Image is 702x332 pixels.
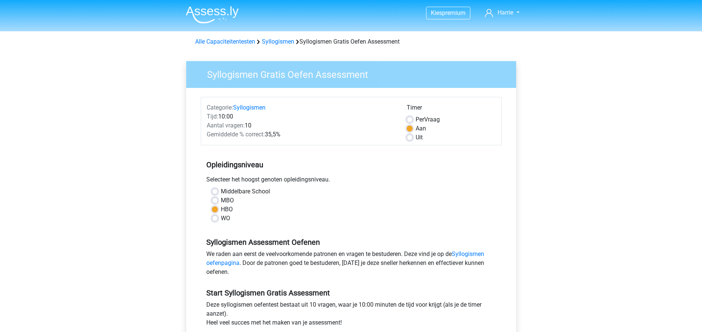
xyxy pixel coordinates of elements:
label: WO [221,214,230,223]
a: Harrie [482,8,522,17]
label: Aan [416,124,426,133]
span: Tijd: [207,113,218,120]
h3: Syllogismen Gratis Oefen Assessment [198,66,511,80]
div: Selecteer het hoogst genoten opleidingsniveau. [201,175,502,187]
h5: Start Syllogismen Gratis Assessment [206,288,496,297]
span: Kies [431,9,442,16]
div: 10 [201,121,401,130]
a: Alle Capaciteitentesten [195,38,255,45]
div: Timer [407,103,496,115]
label: Uit [416,133,423,142]
span: Gemiddelde % correct: [207,131,265,138]
label: Vraag [416,115,440,124]
label: HBO [221,205,233,214]
div: 35,5% [201,130,401,139]
span: Categorie: [207,104,233,111]
a: Syllogismen [262,38,294,45]
label: Middelbare School [221,187,270,196]
span: Harrie [498,9,513,16]
img: Assessly [186,6,239,23]
div: We raden aan eerst de veelvoorkomende patronen en vragen te bestuderen. Deze vind je op de . Door... [201,250,502,279]
span: Aantal vragen: [207,122,245,129]
h5: Opleidingsniveau [206,157,496,172]
span: premium [442,9,466,16]
a: Syllogismen [233,104,266,111]
div: Syllogismen Gratis Oefen Assessment [192,37,510,46]
div: Deze syllogismen oefentest bestaat uit 10 vragen, waar je 10:00 minuten de tijd voor krijgt (als ... [201,300,502,330]
span: Per [416,116,424,123]
label: MBO [221,196,234,205]
div: 10:00 [201,112,401,121]
a: Kiespremium [426,8,470,18]
h5: Syllogismen Assessment Oefenen [206,238,496,247]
